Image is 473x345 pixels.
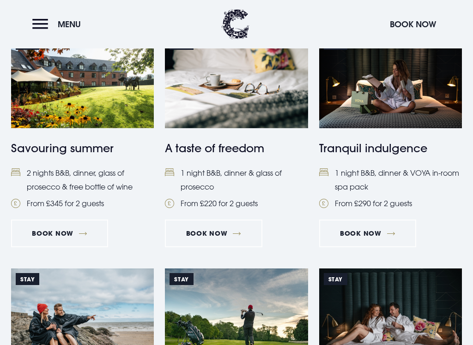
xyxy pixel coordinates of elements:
a: Stay https://clandeboyelodge.s3-assets.com/offer-thumbnails/taste-of-freedom-special-offers-2025.... [165,33,308,210]
li: 2 nights B&B, dinner, glass of prosecco & free bottle of wine [11,166,154,194]
img: Bed [11,168,20,176]
img: Pound Coin [11,199,20,208]
h4: Tranquil indulgence [319,140,462,156]
a: Book Now [165,220,262,247]
li: From £290 for 2 guests [319,196,462,210]
img: Clandeboye Lodge [222,9,249,39]
button: Menu [32,14,85,34]
a: Book Now [319,220,416,247]
img: A woman opening a gift box of VOYA spa products [319,33,462,128]
li: From £220 for 2 guests [165,196,308,210]
li: 1 night B&B, dinner & VOYA in-room spa pack [319,166,462,194]
img: Pound Coin [165,199,174,208]
span: Stay [324,273,347,285]
li: From £345 for 2 guests [11,196,154,210]
a: Stay A woman opening a gift box of VOYA spa products Tranquil indulgence Bed1 night B&B, dinner &... [319,33,462,210]
li: 1 night B&B, dinner & glass of prosecco [165,166,308,194]
h4: Savouring summer [11,140,154,156]
button: Book Now [385,14,441,34]
img: Bed [165,168,174,176]
span: Menu [58,19,81,30]
img: Pound Coin [319,199,328,208]
a: Book Now [11,220,108,247]
a: STAY https://clandeboyelodge.s3-assets.com/offer-thumbnails/Savouring-Summer.png Savouring summer... [11,33,154,210]
img: Bed [319,168,328,176]
img: https://clandeboyelodge.s3-assets.com/offer-thumbnails/taste-of-freedom-special-offers-2025.png [165,33,308,128]
span: STAY [16,273,39,285]
span: Stay [170,273,193,285]
img: https://clandeboyelodge.s3-assets.com/offer-thumbnails/Savouring-Summer.png [11,33,154,128]
h4: A taste of freedom [165,140,308,156]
